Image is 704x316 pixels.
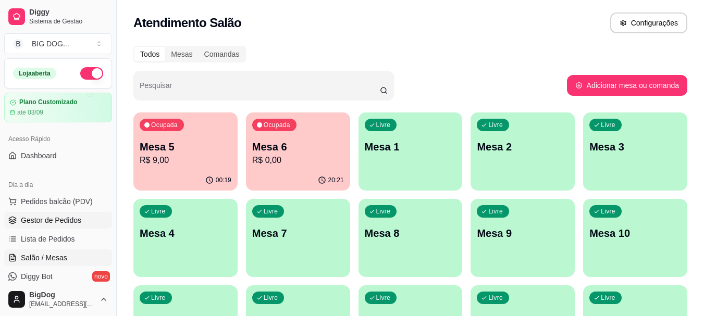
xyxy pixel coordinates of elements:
p: Mesa 2 [477,140,569,154]
p: Ocupada [151,121,178,129]
span: Salão / Mesas [21,252,67,263]
p: Ocupada [264,121,290,129]
p: Mesa 3 [589,140,681,154]
a: DiggySistema de Gestão [4,4,112,29]
div: Comandas [199,47,245,61]
span: [EMAIL_ADDRESS][DOMAIN_NAME] [29,300,95,308]
p: Livre [488,121,503,129]
button: OcupadaMesa 6R$ 0,0020:21 [246,112,350,191]
p: Mesa 5 [140,140,231,154]
p: Livre [151,294,166,302]
p: Mesa 7 [252,226,344,241]
button: LivreMesa 2 [471,112,575,191]
p: Mesa 9 [477,226,569,241]
button: Alterar Status [80,67,103,80]
p: Livre [376,207,391,216]
div: Acesso Rápido [4,131,112,147]
span: Gestor de Pedidos [21,215,81,225]
div: BIG DOG ... [32,39,69,49]
a: Diggy Botnovo [4,268,112,285]
span: Lista de Pedidos [21,234,75,244]
article: Plano Customizado [19,98,77,106]
span: Dashboard [21,150,57,161]
p: R$ 9,00 [140,154,231,167]
button: Pedidos balcão (PDV) [4,193,112,210]
article: até 03/09 [17,108,43,117]
p: R$ 0,00 [252,154,344,167]
button: LivreMesa 8 [359,199,463,277]
div: Dia a dia [4,176,112,193]
a: Lista de Pedidos [4,231,112,247]
button: Adicionar mesa ou comanda [567,75,687,96]
a: Plano Customizadoaté 03/09 [4,93,112,122]
a: Dashboard [4,147,112,164]
span: Diggy [29,8,108,17]
button: LivreMesa 9 [471,199,575,277]
p: Livre [376,121,391,129]
p: Mesa 1 [365,140,456,154]
button: BigDog[EMAIL_ADDRESS][DOMAIN_NAME] [4,287,112,312]
button: Select a team [4,33,112,54]
span: Pedidos balcão (PDV) [21,196,93,207]
p: Mesa 6 [252,140,344,154]
span: Sistema de Gestão [29,17,108,26]
input: Pesquisar [140,84,380,95]
button: Configurações [610,12,687,33]
span: B [13,39,23,49]
p: Livre [488,294,503,302]
p: Livre [264,207,278,216]
div: Todos [134,47,165,61]
p: Livre [601,207,615,216]
div: Loja aberta [13,68,56,79]
button: LivreMesa 1 [359,112,463,191]
p: Livre [488,207,503,216]
h2: Atendimento Salão [133,15,241,31]
div: Mesas [165,47,198,61]
p: Livre [264,294,278,302]
button: LivreMesa 7 [246,199,350,277]
span: Diggy Bot [21,271,53,282]
p: 00:19 [216,176,231,184]
p: Mesa 10 [589,226,681,241]
button: OcupadaMesa 5R$ 9,0000:19 [133,112,238,191]
p: Livre [151,207,166,216]
button: LivreMesa 4 [133,199,238,277]
p: Mesa 8 [365,226,456,241]
a: Salão / Mesas [4,249,112,266]
a: Gestor de Pedidos [4,212,112,229]
button: LivreMesa 10 [583,199,687,277]
p: Livre [601,294,615,302]
p: Livre [601,121,615,129]
p: Livre [376,294,391,302]
span: BigDog [29,290,95,300]
p: 20:21 [328,176,344,184]
p: Mesa 4 [140,226,231,241]
button: LivreMesa 3 [583,112,687,191]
